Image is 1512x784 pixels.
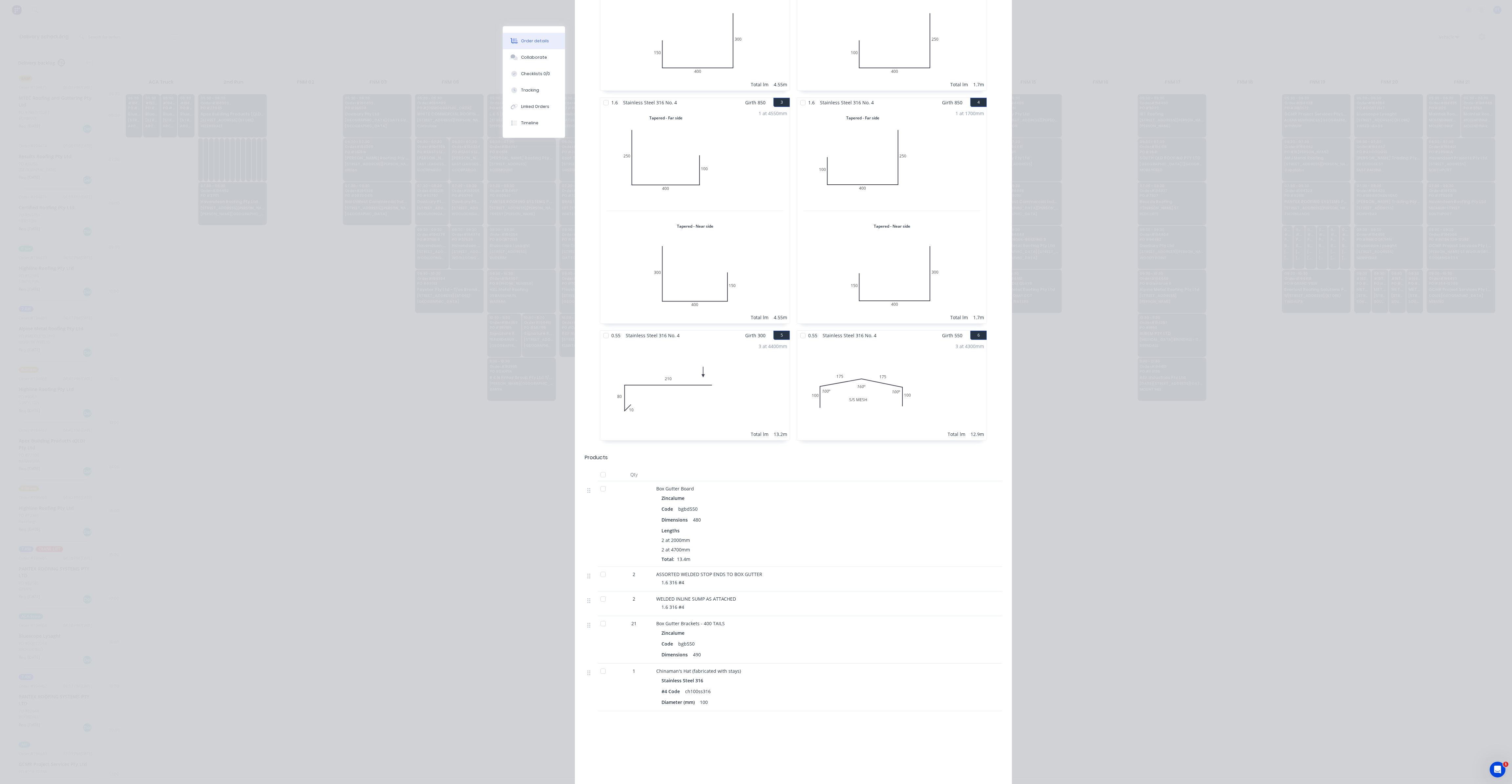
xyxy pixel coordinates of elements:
[661,650,690,659] div: Dimensions
[521,87,539,93] div: Tracking
[661,546,690,553] span: 2 at 4700mm
[620,98,680,107] span: Stainless Steel 316 No. 4
[600,340,790,440] div: 010802103 at 4400mmTotal lm13.2m
[661,527,680,534] span: Lengths
[806,331,820,340] span: 0.55
[948,431,965,438] div: Total lm
[521,71,550,77] div: Checklists 0/0
[690,515,703,525] div: 480
[971,431,984,438] div: 12.9m
[503,98,565,115] button: Linked Orders
[817,98,876,107] span: Stainless Steel 316 No. 4
[585,454,608,462] div: Products
[751,314,768,321] div: Total lm
[973,81,984,88] div: 1.7m
[656,571,762,577] span: ASSORTED WELDED STOP ENDS TO BOX GUTTER
[955,110,984,117] div: 1 at 1700mm
[751,81,768,88] div: Total lm
[773,98,790,107] button: 3
[661,628,687,638] div: Zincalume
[820,331,879,340] span: Stainless Steel 316 No. 4
[759,343,787,350] div: 3 at 4400mm
[745,331,766,340] span: Girth 300
[633,571,635,578] span: 2
[661,493,687,503] div: Zincalume
[676,504,700,514] div: bgbd550
[503,49,565,66] button: Collaborate
[521,54,547,60] div: Collaborate
[633,595,635,602] span: 2
[774,431,787,438] div: 13.2m
[955,343,984,350] div: 3 at 4300mm
[503,115,565,131] button: Timeline
[661,515,690,525] div: Dimensions
[950,314,968,321] div: Total lm
[661,504,676,514] div: Code
[521,38,549,44] div: Order details
[970,331,987,340] button: 6
[797,340,987,440] div: S/S MESH100175175100100º160º100º3 at 4300mmTotal lm12.9m
[623,331,682,340] span: Stainless Steel 316 No. 4
[661,687,682,696] div: #4 Code
[676,639,697,649] div: bgb550
[1490,762,1505,777] iframe: Intercom live chat
[609,331,623,340] span: 0.55
[656,596,736,602] span: WELDED INLINE SUMP AS ATTACHED
[521,120,538,126] div: Timeline
[656,485,694,492] span: Box Gutter Board
[773,331,790,340] button: 5
[759,110,787,117] div: 1 at 4550mm
[661,697,697,707] div: Diameter (mm)
[745,98,766,107] span: Girth 850
[521,104,549,110] div: Linked Orders
[661,604,684,610] span: 1.6 316 #4
[614,468,654,481] div: Qty
[656,668,741,674] span: Chinaman's Hat (fabricated with stays)
[600,107,790,323] div: Tapered - Far side0250400100Tapered - Near side03004001501 at 4550mmTotal lm4.55m
[697,697,710,707] div: 100
[806,98,817,107] span: 1.6
[661,676,706,685] div: Stainless Steel 316
[774,314,787,321] div: 4.55m
[942,331,962,340] span: Girth 550
[774,81,787,88] div: 4.55m
[609,98,620,107] span: 1.6
[661,579,684,586] span: 1.6 316 #4
[751,431,768,438] div: Total lm
[970,98,987,107] button: 4
[503,33,565,49] button: Order details
[503,82,565,98] button: Tracking
[950,81,968,88] div: Total lm
[797,107,987,323] div: Tapered - Far side0100400250Tapered - Near side01504003001 at 1700mmTotal lm1.7m
[1503,762,1508,767] span: 1
[633,668,635,674] span: 1
[661,537,690,544] span: 2 at 2000mm
[503,66,565,82] button: Checklists 0/0
[661,556,674,562] span: Total:
[631,620,637,627] span: 21
[973,314,984,321] div: 1.7m
[656,620,725,627] span: Box Gutter Brackets - 400 TAILS
[674,556,693,562] span: 13.4m
[942,98,962,107] span: Girth 850
[690,650,703,659] div: 490
[682,687,713,696] div: ch100ss316
[661,639,676,649] div: Code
